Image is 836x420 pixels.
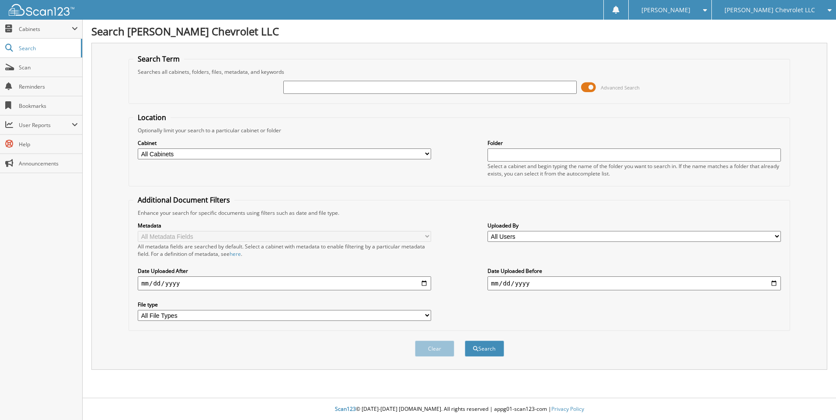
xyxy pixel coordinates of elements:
[133,127,785,134] div: Optionally limit your search to a particular cabinet or folder
[488,162,781,177] div: Select a cabinet and begin typing the name of the folder you want to search in. If the name match...
[9,4,74,16] img: scan123-logo-white.svg
[133,54,184,64] legend: Search Term
[83,399,836,420] div: © [DATE]-[DATE] [DOMAIN_NAME]. All rights reserved | appg01-scan123-com |
[138,276,431,290] input: start
[138,301,431,308] label: File type
[19,160,78,167] span: Announcements
[641,7,690,13] span: [PERSON_NAME]
[19,121,72,129] span: User Reports
[138,222,431,229] label: Metadata
[19,25,72,33] span: Cabinets
[91,24,827,38] h1: Search [PERSON_NAME] Chevrolet LLC
[19,102,78,110] span: Bookmarks
[133,209,785,217] div: Enhance your search for specific documents using filters such as date and file type.
[415,341,454,357] button: Clear
[792,378,836,420] iframe: Chat Widget
[230,250,241,258] a: here
[465,341,504,357] button: Search
[488,139,781,147] label: Folder
[138,139,431,147] label: Cabinet
[488,276,781,290] input: end
[551,405,584,413] a: Privacy Policy
[133,113,171,122] legend: Location
[133,68,785,76] div: Searches all cabinets, folders, files, metadata, and keywords
[138,243,431,258] div: All metadata fields are searched by default. Select a cabinet with metadata to enable filtering b...
[19,64,78,71] span: Scan
[725,7,815,13] span: [PERSON_NAME] Chevrolet LLC
[133,195,234,205] legend: Additional Document Filters
[19,83,78,90] span: Reminders
[488,267,781,275] label: Date Uploaded Before
[601,84,640,91] span: Advanced Search
[19,45,77,52] span: Search
[19,141,78,148] span: Help
[138,267,431,275] label: Date Uploaded After
[335,405,356,413] span: Scan123
[488,222,781,229] label: Uploaded By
